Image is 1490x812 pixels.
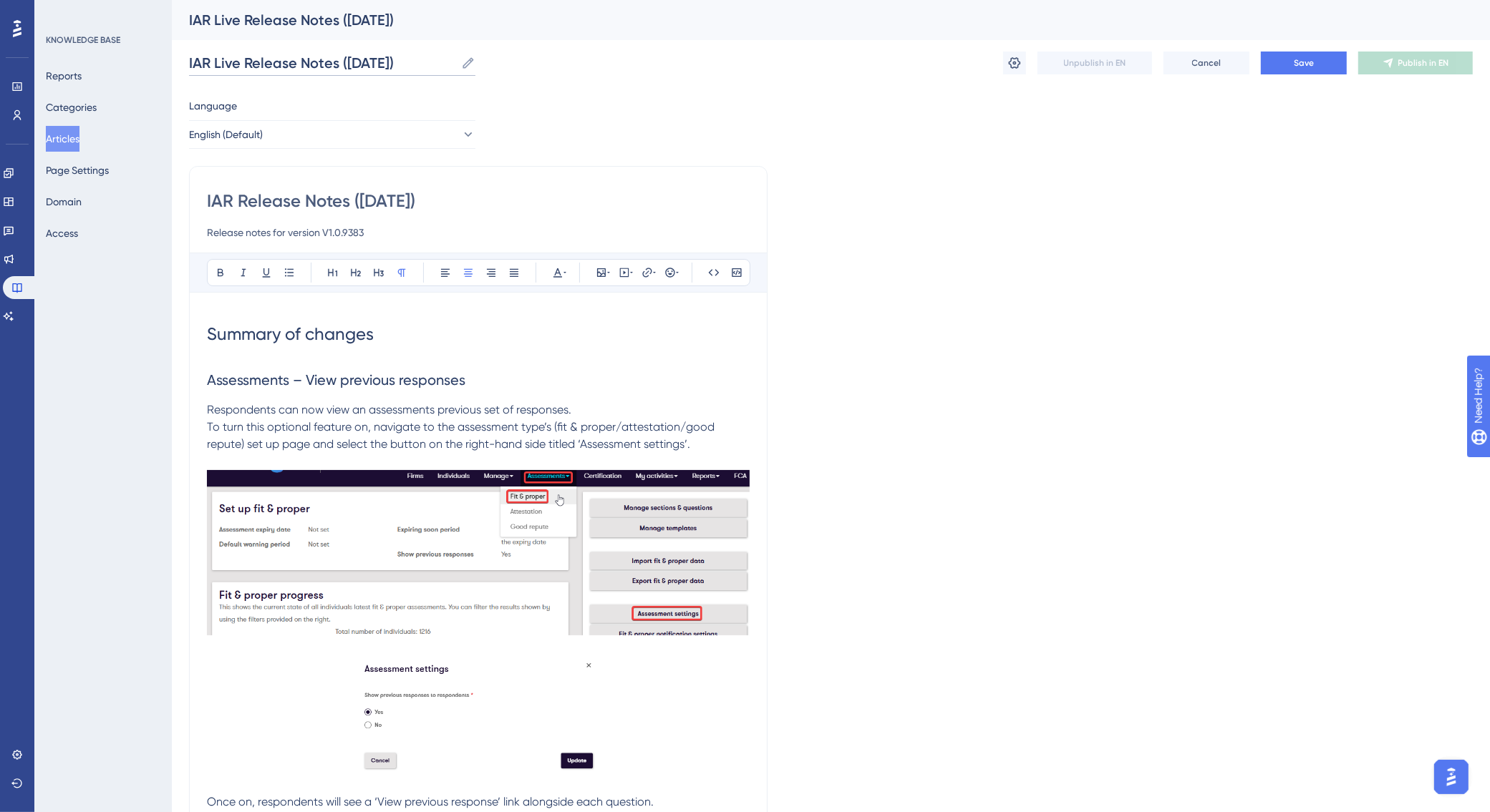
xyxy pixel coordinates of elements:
[207,190,750,212] input: Article Title
[46,126,79,152] button: Articles
[46,157,109,183] button: Page Settings
[1164,52,1249,74] button: Cancel
[1398,57,1449,69] span: Publish in EN
[1294,57,1314,69] span: Save
[46,189,82,215] button: Domain
[46,94,97,120] button: Categories
[207,371,465,388] span: Assessments – View previous responses
[46,34,120,46] div: KNOWLEDGE BASE
[46,63,82,89] button: Reports
[189,53,455,73] input: Article Name
[1192,57,1221,69] span: Cancel
[207,324,374,344] span: Summary of changes
[207,224,750,241] input: Article Description
[189,97,237,114] span: Language
[189,120,475,149] button: English (Default)
[1261,52,1347,74] button: Save
[189,126,263,143] span: English (Default)
[207,403,571,416] span: Respondents can now view an assessments previous set of responses.
[1358,52,1473,74] button: Publish in EN
[207,795,654,808] span: Once on, respondents will see a ‘View previous response’ link alongside each question.
[207,420,717,451] span: To turn this optional feature on, navigate to the assessment type’s (fit & proper/attestation/goo...
[1064,57,1126,69] span: Unpublish in EN
[46,220,78,246] button: Access
[34,4,90,21] span: Need Help?
[1430,755,1473,798] iframe: UserGuiding AI Assistant Launcher
[1037,52,1152,74] button: Unpublish in EN
[189,10,1437,30] div: IAR Live Release Notes ([DATE])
